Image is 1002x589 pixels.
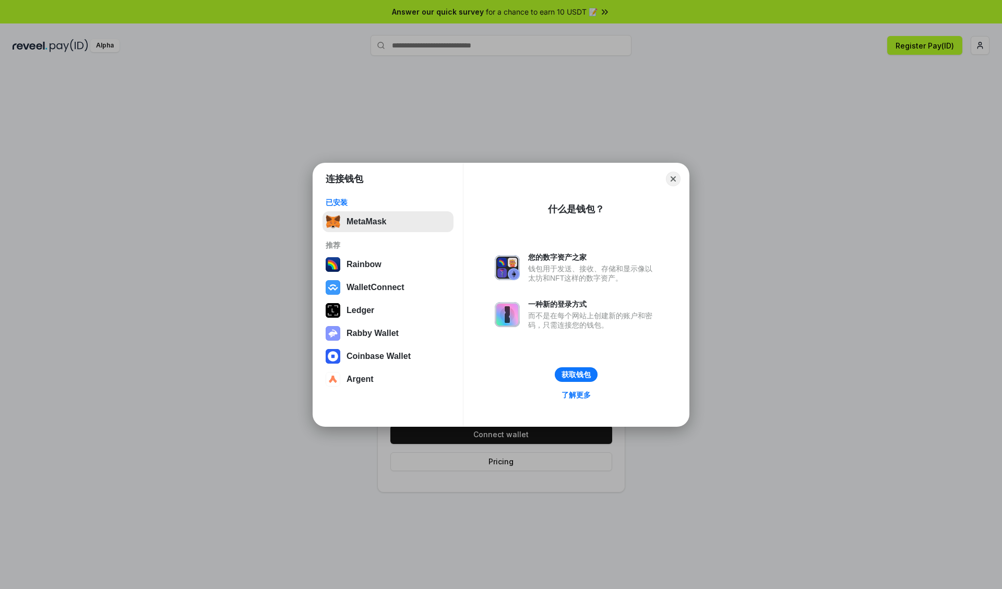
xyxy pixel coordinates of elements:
[555,367,598,382] button: 获取钱包
[323,346,454,367] button: Coinbase Wallet
[495,255,520,280] img: svg+xml,%3Csvg%20xmlns%3D%22http%3A%2F%2Fwww.w3.org%2F2000%2Fsvg%22%20fill%3D%22none%22%20viewBox...
[323,369,454,390] button: Argent
[347,329,399,338] div: Rabby Wallet
[326,241,450,250] div: 推荐
[347,217,386,226] div: MetaMask
[323,300,454,321] button: Ledger
[495,302,520,327] img: svg+xml,%3Csvg%20xmlns%3D%22http%3A%2F%2Fwww.w3.org%2F2000%2Fsvg%22%20fill%3D%22none%22%20viewBox...
[326,257,340,272] img: svg+xml,%3Csvg%20width%3D%22120%22%20height%3D%22120%22%20viewBox%3D%220%200%20120%20120%22%20fil...
[323,323,454,344] button: Rabby Wallet
[326,198,450,207] div: 已安装
[562,390,591,400] div: 了解更多
[323,254,454,275] button: Rainbow
[326,349,340,364] img: svg+xml,%3Csvg%20width%3D%2228%22%20height%3D%2228%22%20viewBox%3D%220%200%2028%2028%22%20fill%3D...
[323,211,454,232] button: MetaMask
[347,260,381,269] div: Rainbow
[347,306,374,315] div: Ledger
[528,264,658,283] div: 钱包用于发送、接收、存储和显示像以太坊和NFT这样的数字资产。
[528,299,658,309] div: 一种新的登录方式
[528,311,658,330] div: 而不是在每个网站上创建新的账户和密码，只需连接您的钱包。
[326,214,340,229] img: svg+xml,%3Csvg%20fill%3D%22none%22%20height%3D%2233%22%20viewBox%3D%220%200%2035%2033%22%20width%...
[555,388,597,402] a: 了解更多
[323,277,454,298] button: WalletConnect
[562,370,591,379] div: 获取钱包
[326,326,340,341] img: svg+xml,%3Csvg%20xmlns%3D%22http%3A%2F%2Fwww.w3.org%2F2000%2Fsvg%22%20fill%3D%22none%22%20viewBox...
[326,303,340,318] img: svg+xml,%3Csvg%20xmlns%3D%22http%3A%2F%2Fwww.w3.org%2F2000%2Fsvg%22%20width%3D%2228%22%20height%3...
[347,352,411,361] div: Coinbase Wallet
[666,172,681,186] button: Close
[347,375,374,384] div: Argent
[528,253,658,262] div: 您的数字资产之家
[326,280,340,295] img: svg+xml,%3Csvg%20width%3D%2228%22%20height%3D%2228%22%20viewBox%3D%220%200%2028%2028%22%20fill%3D...
[326,372,340,387] img: svg+xml,%3Csvg%20width%3D%2228%22%20height%3D%2228%22%20viewBox%3D%220%200%2028%2028%22%20fill%3D...
[347,283,404,292] div: WalletConnect
[548,203,604,215] div: 什么是钱包？
[326,173,363,185] h1: 连接钱包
